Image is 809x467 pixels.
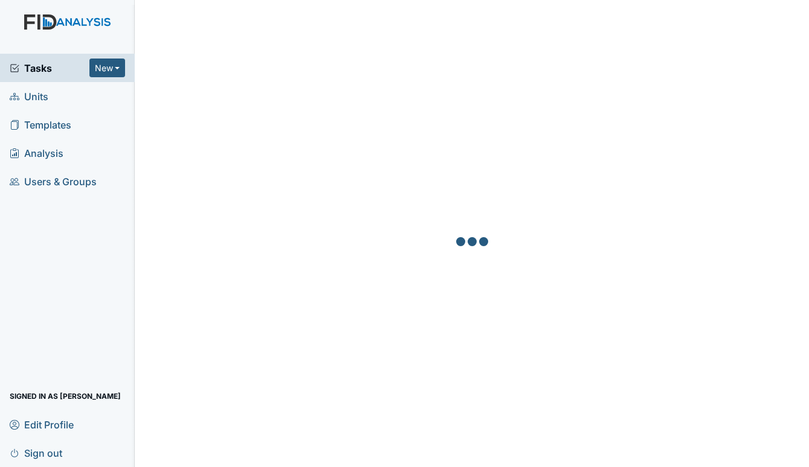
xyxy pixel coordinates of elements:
span: Signed in as [PERSON_NAME] [10,387,121,405]
a: Tasks [10,61,89,75]
span: Units [10,87,48,106]
span: Templates [10,115,71,134]
span: Users & Groups [10,172,97,191]
span: Analysis [10,144,63,162]
button: New [89,59,126,77]
span: Sign out [10,443,62,462]
span: Edit Profile [10,415,74,434]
